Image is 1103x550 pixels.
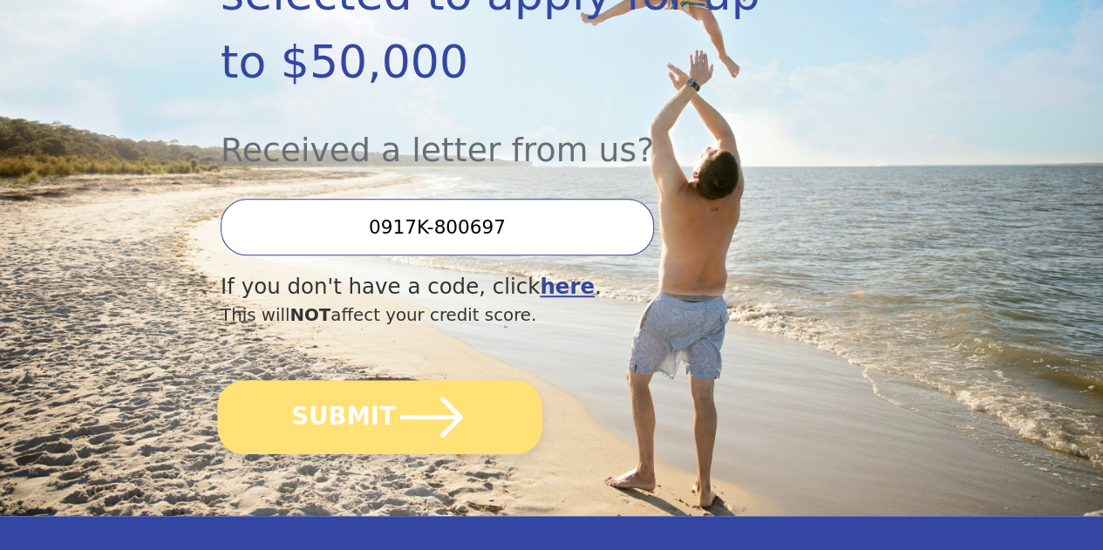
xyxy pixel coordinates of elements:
[217,380,541,454] button: SUBMIT
[289,305,330,325] span: NOT
[221,271,783,303] div: If you don't have a code, click .
[540,274,595,299] a: here
[221,302,783,329] div: This will affect your credit score.
[221,199,654,255] input: Enter your Offer Code:
[221,96,783,175] div: Received a letter from us?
